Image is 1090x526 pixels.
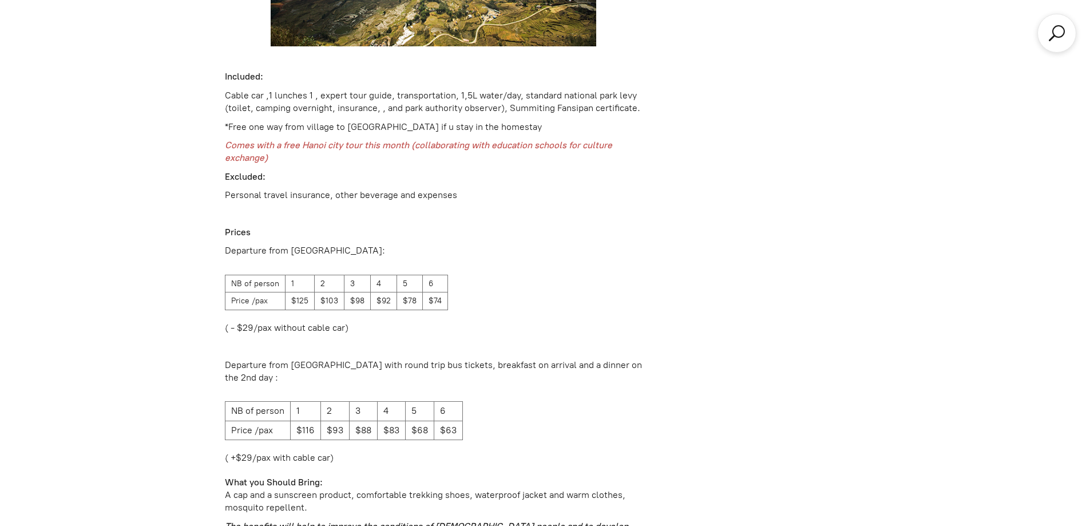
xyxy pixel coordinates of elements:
[405,421,434,440] td: $68
[344,292,370,310] td: $98
[397,275,422,292] td: 5
[225,171,265,182] strong: Excluded:
[434,421,462,440] td: $63
[225,244,643,257] p: Departure from [GEOGRAPHIC_DATA]:
[344,275,370,292] td: 3
[314,275,344,292] td: 2
[225,121,643,133] p: *Free one way from village to [GEOGRAPHIC_DATA] if u stay in the homestay
[225,89,643,115] p: Cable car ,1 lunches 1 , expert tour guide, transportation, 1,5L water/day, standard national par...
[285,275,314,292] td: 1
[225,477,323,488] strong: What you Should Bring:
[290,421,320,440] td: $116
[225,421,290,440] td: Price /pax
[225,292,285,310] td: Price /pax
[397,292,422,310] td: $78
[434,402,462,421] td: 6
[290,402,320,421] td: 1
[225,275,285,292] td: NB of person
[370,275,397,292] td: 4
[377,402,405,421] td: 4
[1047,23,1067,43] a: Search products
[405,402,434,421] td: 5
[225,452,643,464] p: ( +$29/pax with cable car)
[370,292,397,310] td: $92
[320,402,349,421] td: 2
[225,322,643,334] p: ( - $29/pax without cable car)
[422,275,447,292] td: 6
[285,292,314,310] td: $125
[349,421,377,440] td: $88
[225,402,290,421] td: NB of person
[349,402,377,421] td: 3
[377,421,405,440] td: $83
[320,421,349,440] td: $93
[225,71,263,82] strong: Included:
[314,292,344,310] td: $103
[225,189,643,201] p: Personal travel insurance, other beverage and expenses
[225,359,643,385] p: Departure from [GEOGRAPHIC_DATA] with round trip bus tickets, breakfast on arrival and a dinner o...
[225,227,251,238] strong: Prices
[422,292,447,310] td: $74
[225,140,612,163] span: Comes with a free Hanoi city tour this month (collaborating with education schools for culture ex...
[225,489,643,515] p: A cap and a sunscreen product, comfortable trekking shoes, waterproof jacket and warm clothes, mo...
